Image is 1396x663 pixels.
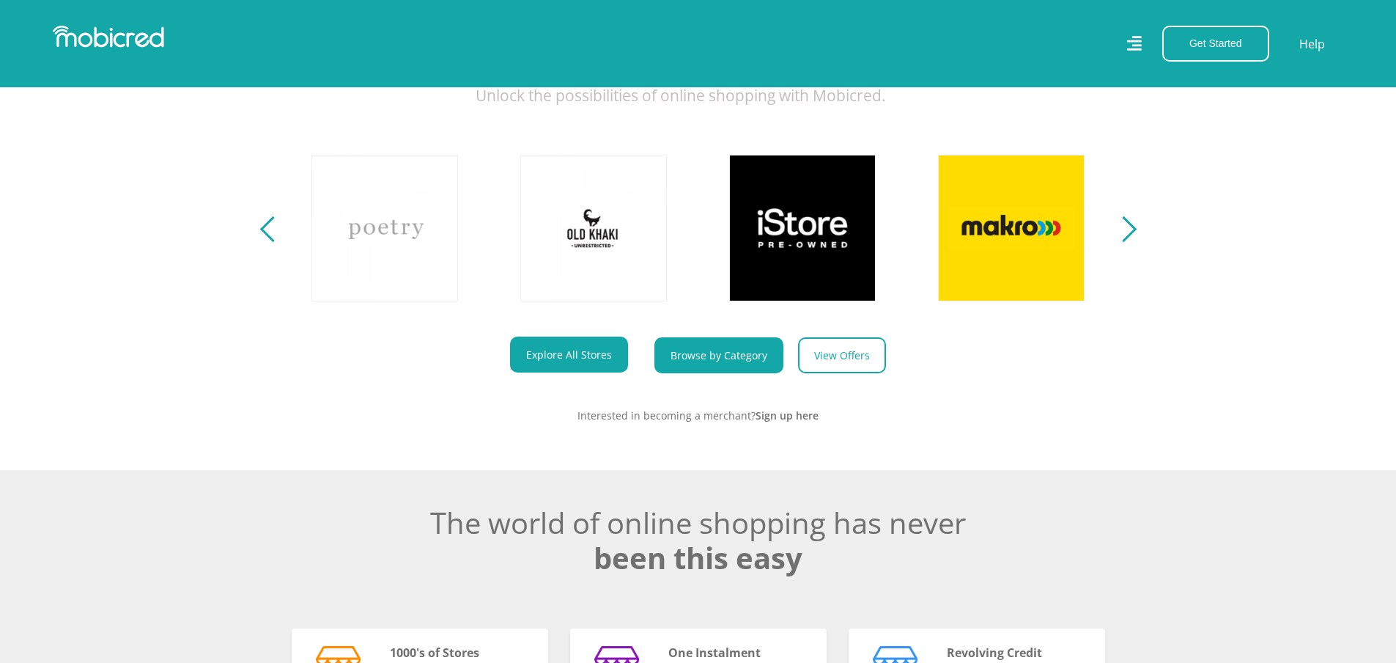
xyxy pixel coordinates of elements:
p: Unlock the possibilities of online shopping with Mobicred. [292,84,1105,108]
a: Help [1299,34,1326,54]
a: Explore All Stores [510,337,628,373]
a: Sign up here [756,409,819,422]
a: View Offers [798,337,886,373]
span: been this easy [594,538,802,578]
button: Get Started [1162,26,1269,62]
p: Interested in becoming a merchant? [292,408,1105,423]
a: Browse by Category [654,337,783,373]
h5: 1000's of Stores [390,646,530,660]
button: Next [1115,213,1133,243]
h5: Revolving Credit [947,646,1087,660]
button: Previous [264,213,282,243]
img: Mobicred [53,26,164,48]
h2: The world of online shopping has never [292,505,1105,576]
h5: One Instalment [668,646,808,660]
